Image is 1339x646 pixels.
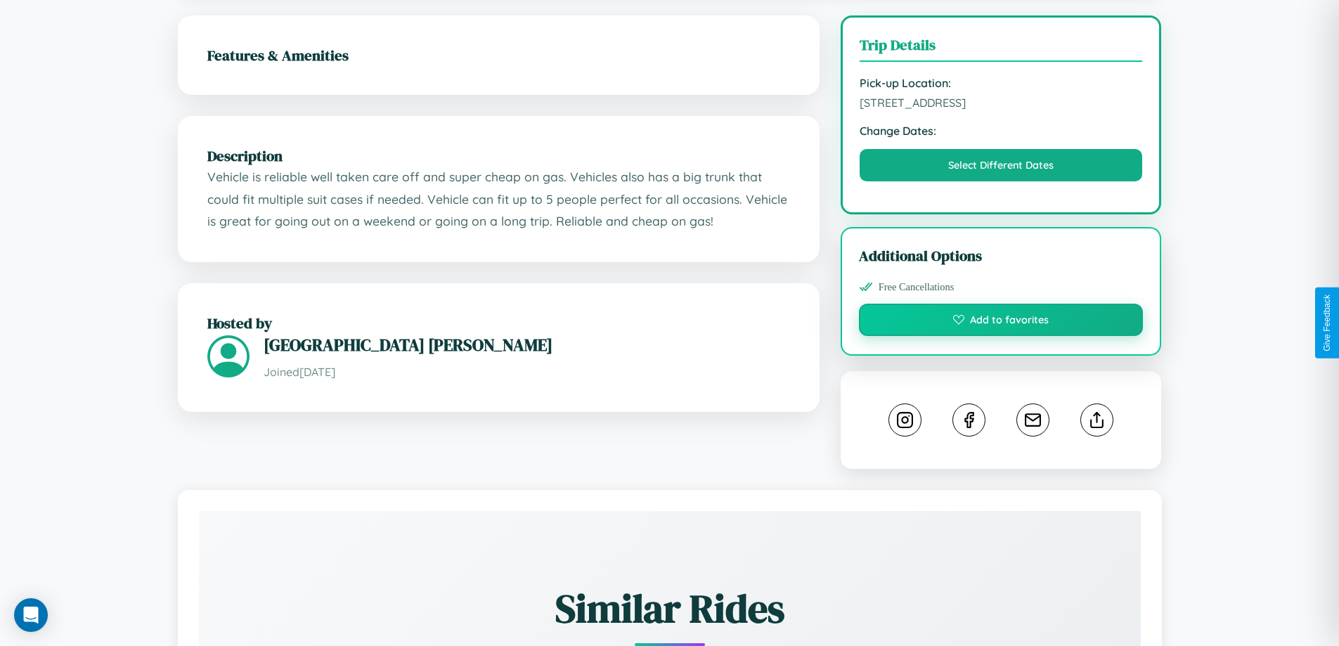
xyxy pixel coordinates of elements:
h2: Description [207,146,790,166]
h3: Additional Options [859,245,1144,266]
button: Select Different Dates [860,149,1143,181]
h2: Features & Amenities [207,45,790,65]
h2: Hosted by [207,313,790,333]
h3: Trip Details [860,34,1143,62]
h3: [GEOGRAPHIC_DATA] [PERSON_NAME] [264,333,790,356]
span: [STREET_ADDRESS] [860,96,1143,110]
button: Add to favorites [859,304,1144,336]
div: Give Feedback [1322,295,1332,351]
p: Vehicle is reliable well taken care off and super cheap on gas. Vehicles also has a big trunk tha... [207,166,790,233]
div: Open Intercom Messenger [14,598,48,632]
p: Joined [DATE] [264,362,790,382]
h2: Similar Rides [248,581,1092,635]
strong: Change Dates: [860,124,1143,138]
strong: Pick-up Location: [860,76,1143,90]
span: Free Cancellations [879,281,955,293]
